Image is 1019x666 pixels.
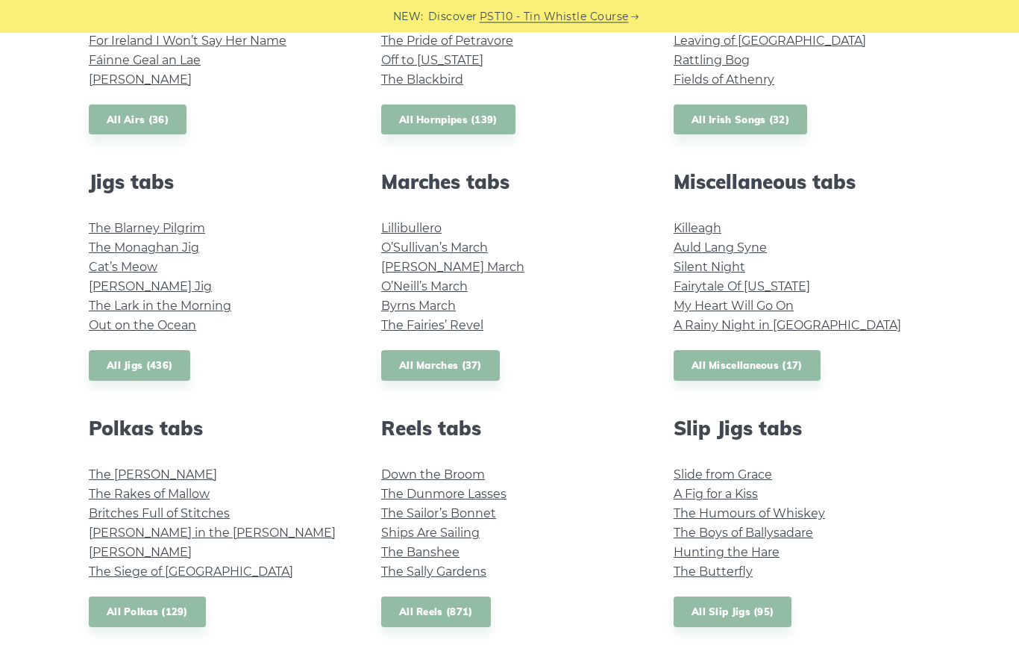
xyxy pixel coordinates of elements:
[674,73,774,87] a: Fields of Athenry
[89,351,190,382] a: All Jigs (436)
[89,546,192,560] a: [PERSON_NAME]
[674,34,866,49] a: Leaving of [GEOGRAPHIC_DATA]
[89,488,210,502] a: The Rakes of Mallow
[381,526,480,541] a: Ships Are Sailing
[381,105,515,136] a: All Hornpipes (139)
[381,261,524,275] a: [PERSON_NAME] March
[381,468,485,482] a: Down the Broom
[381,546,460,560] a: The Banshee
[89,171,345,194] h2: Jigs tabs
[89,222,205,236] a: The Blarney Pilgrim
[674,488,758,502] a: A Fig for a Kiss
[674,526,813,541] a: The Boys of Ballysadare
[89,468,217,482] a: The [PERSON_NAME]
[381,488,507,502] a: The Dunmore Lasses
[674,546,780,560] a: Hunting the Hare
[674,280,810,294] a: Fairytale Of [US_STATE]
[674,417,930,441] h2: Slip Jigs tabs
[480,8,629,25] a: PST10 - Tin Whistle Course
[381,171,638,194] h2: Marches tabs
[89,54,201,68] a: Fáinne Geal an Lae
[381,280,468,294] a: O’Neill’s March
[674,468,772,482] a: Slide from Grace
[674,351,821,382] a: All Miscellaneous (17)
[381,351,500,382] a: All Marches (37)
[674,54,750,68] a: Rattling Bog
[674,105,807,136] a: All Irish Songs (32)
[89,105,186,136] a: All Airs (36)
[89,280,212,294] a: [PERSON_NAME] Jig
[674,507,825,521] a: The Humours of Whiskey
[674,597,791,628] a: All Slip Jigs (95)
[674,261,745,275] a: Silent Night
[381,507,496,521] a: The Sailor’s Bonnet
[89,597,206,628] a: All Polkas (129)
[89,565,293,579] a: The Siege of [GEOGRAPHIC_DATA]
[381,597,491,628] a: All Reels (871)
[89,34,286,49] a: For Ireland I Won’t Say Her Name
[381,54,483,68] a: Off to [US_STATE]
[89,241,199,255] a: The Monaghan Jig
[393,8,424,25] span: NEW:
[89,299,231,314] a: The Lark in the Morning
[674,222,721,236] a: Killeagh
[89,526,336,541] a: [PERSON_NAME] in the [PERSON_NAME]
[89,319,196,333] a: Out on the Ocean
[381,565,486,579] a: The Sally Gardens
[674,171,930,194] h2: Miscellaneous tabs
[381,73,463,87] a: The Blackbird
[381,222,442,236] a: Lillibullero
[674,241,767,255] a: Auld Lang Syne
[381,241,488,255] a: O’Sullivan’s March
[381,34,513,49] a: The Pride of Petravore
[381,319,483,333] a: The Fairies’ Revel
[381,417,638,441] h2: Reels tabs
[674,319,901,333] a: A Rainy Night in [GEOGRAPHIC_DATA]
[381,299,456,314] a: Byrns March
[89,417,345,441] h2: Polkas tabs
[89,261,157,275] a: Cat’s Meow
[428,8,477,25] span: Discover
[89,73,192,87] a: [PERSON_NAME]
[674,299,794,314] a: My Heart Will Go On
[674,565,753,579] a: The Butterfly
[89,507,230,521] a: Britches Full of Stitches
